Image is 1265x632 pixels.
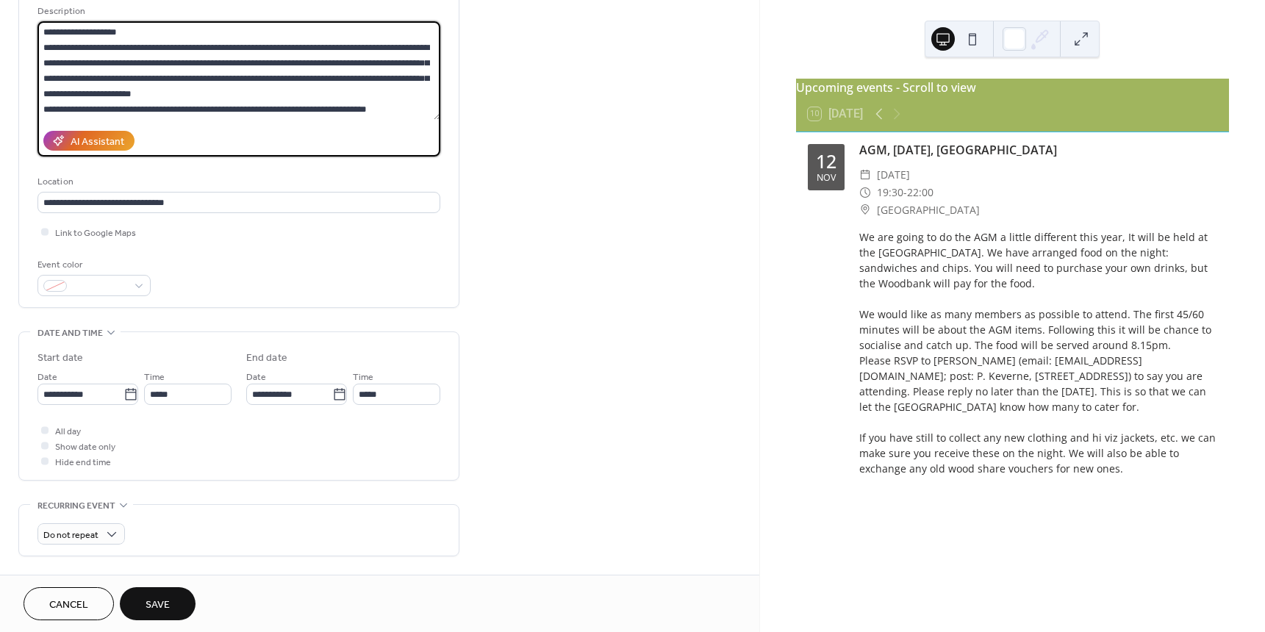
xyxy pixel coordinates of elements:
[859,201,871,219] div: ​
[71,134,124,150] div: AI Assistant
[877,201,980,219] span: [GEOGRAPHIC_DATA]
[246,351,287,366] div: End date
[817,173,836,183] div: Nov
[859,184,871,201] div: ​
[55,439,115,455] span: Show date only
[37,326,103,341] span: Date and time
[55,226,136,241] span: Link to Google Maps
[859,229,1217,476] div: We are going to do the AGM a little different this year, It will be held at the [GEOGRAPHIC_DATA]...
[816,152,836,170] div: 12
[43,131,135,151] button: AI Assistant
[37,4,437,19] div: Description
[120,587,196,620] button: Save
[37,370,57,385] span: Date
[37,498,115,514] span: Recurring event
[43,527,98,544] span: Do not repeat
[907,184,933,201] span: 22:00
[146,597,170,613] span: Save
[144,370,165,385] span: Time
[24,587,114,620] button: Cancel
[55,455,111,470] span: Hide end time
[877,184,903,201] span: 19:30
[37,257,148,273] div: Event color
[877,166,910,184] span: [DATE]
[49,597,88,613] span: Cancel
[859,166,871,184] div: ​
[353,370,373,385] span: Time
[37,174,437,190] div: Location
[903,184,907,201] span: -
[859,141,1217,159] div: AGM, [DATE], [GEOGRAPHIC_DATA]
[37,574,95,589] span: Event image
[796,79,1229,96] div: Upcoming events - Scroll to view
[37,351,83,366] div: Start date
[55,424,81,439] span: All day
[246,370,266,385] span: Date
